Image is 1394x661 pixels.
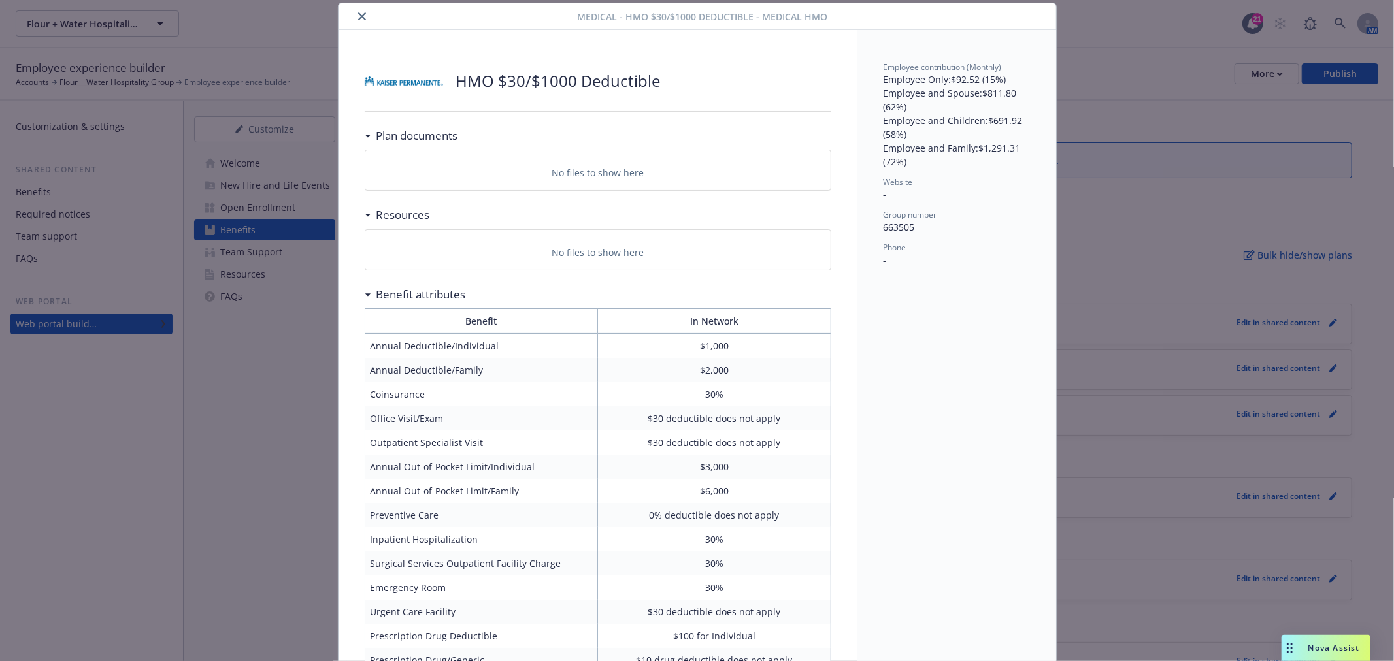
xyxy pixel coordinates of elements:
td: Emergency Room [365,575,598,600]
td: Annual Out-of-Pocket Limit/Individual [365,455,598,479]
td: 30% [598,527,831,551]
td: Urgent Care Facility [365,600,598,624]
td: Office Visit/Exam [365,406,598,430]
td: $30 deductible does not apply [598,600,831,624]
h3: Resources [376,206,430,223]
td: 0% deductible does not apply [598,503,831,527]
div: Drag to move [1282,635,1298,661]
td: Annual Deductible/Family [365,358,598,382]
td: $6,000 [598,479,831,503]
td: $30 deductible does not apply [598,430,831,455]
span: Employee contribution (Monthly) [884,61,1002,73]
span: Nova Assist [1308,642,1360,653]
div: Plan documents [365,127,458,144]
p: Employee and Spouse : $811.80 (62%) [884,86,1030,114]
td: $1,000 [598,334,831,359]
p: No files to show here [552,246,644,259]
span: Website [884,176,913,187]
p: Employee and Children : $691.92 (58%) [884,114,1030,141]
td: Prescription Drug Deductible [365,624,598,648]
h3: Benefit attributes [376,286,466,303]
td: Preventive Care [365,503,598,527]
button: Nova Assist [1282,635,1370,661]
span: Group number [884,209,937,220]
img: Kaiser Permanente Insurance Company [365,61,443,101]
td: Inpatient Hospitalization [365,527,598,551]
p: - [884,187,1030,201]
p: No files to show here [552,166,644,180]
td: Annual Deductible/Individual [365,334,598,359]
td: $100 for Individual [598,624,831,648]
button: close [354,8,370,24]
span: Medical - HMO $30/$1000 Deductible - Medical HMO [577,10,827,24]
p: 663505 [884,220,1030,234]
h3: Plan documents [376,127,458,144]
td: 30% [598,575,831,600]
p: HMO $30/$1000 Deductible [456,70,661,92]
td: 30% [598,551,831,575]
p: - [884,253,1030,267]
td: Surgical Services Outpatient Facility Charge [365,551,598,575]
td: Outpatient Specialist Visit [365,430,598,455]
td: Coinsurance [365,382,598,406]
div: Benefit attributes [365,286,466,303]
span: Phone [884,242,906,253]
td: Annual Out-of-Pocket Limit/Family [365,479,598,503]
td: $30 deductible does not apply [598,406,831,430]
p: Employee and Family : $1,291.31 (72%) [884,141,1030,169]
td: $3,000 [598,455,831,479]
div: Resources [365,206,430,223]
th: In Network [598,309,831,334]
td: 30% [598,382,831,406]
td: $2,000 [598,358,831,382]
th: Benefit [365,309,598,334]
p: Employee Only : $92.52 (15%) [884,73,1030,86]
